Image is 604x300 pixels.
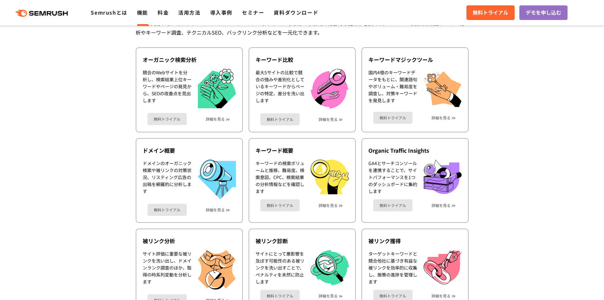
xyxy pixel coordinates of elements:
a: Semrushとは [91,9,127,16]
span: 無料トライアル [473,9,508,17]
a: 詳細を見る [432,203,451,208]
img: オーガニック検索分析 [198,69,236,109]
div: Organic Traffic Insights [368,147,462,154]
div: ターゲットキーワードと競合他社に基づき有益な被リンクを効率的に収集し、施策の進捗を管理します [368,250,417,285]
a: 無料トライアル [147,204,187,216]
img: キーワード比較 [311,69,348,109]
span: デモを申し込む [526,9,561,17]
div: 最大5サイトの比較で競合の強みや差別化としているキーワードからページの特定、差分を洗い出します [256,69,304,109]
div: 国内4億のキーワードデータをもとに、関連語句やボリューム・難易度を調査し、対策キーワードを発見します [368,69,417,107]
a: デモを申し込む [519,5,568,20]
a: 資料ダウンロード [274,9,318,16]
a: 詳細を見る [206,117,225,121]
div: サイトにとって悪影響を及ぼす可能性のある被リンクを洗い出すことで、ペナルティを未然に防止します [256,250,304,285]
a: 詳細を見る [319,117,338,122]
a: 無料トライアル [260,199,300,211]
a: 無料トライアル [147,113,187,125]
a: 料金 [158,9,169,16]
img: 被リンク診断 [311,250,349,285]
div: ドメインのオーガニック検索や被リンクの対策状況、リスティング広告の出稿を網羅的に分析します [143,160,192,199]
img: ドメイン概要 [198,160,236,199]
div: キーワードマジックツール [368,56,462,63]
a: 導入事例 [210,9,232,16]
a: 詳細を見る [319,294,338,298]
a: セミナー [242,9,264,16]
div: SEOを実行するには、テクニカルSEO、コンテンツ、バックリンクなど様々な領域で総合的な施策が必要です。Semrushを使えば競合ドメイン分析やキーワード調査、テクニカルSEO、バックリンク分析... [136,19,469,37]
img: キーワード概要 [311,160,349,194]
div: サイト評価に重要な被リンクを洗い出し、ドメインランク調査のほか、取得の時系列変動を分析します [143,250,192,290]
div: 被リンク分析 [143,237,236,245]
div: GA4とサーチコンソールを連携することで、サイトパフォーマンスを1つのダッシュボードに集約します [368,160,417,195]
a: 機能 [137,9,148,16]
div: キーワードの検索ボリュームと推移、難易度、検索意図、CPC、検索結果の分析情報などを確認します [256,160,304,195]
img: キーワードマジックツール [424,69,462,107]
img: Organic Traffic Insights [424,160,462,194]
div: 被リンク獲得 [368,237,462,245]
a: 無料トライアル [466,5,515,20]
img: 被リンク獲得 [424,250,462,284]
a: 詳細を見る [206,208,225,212]
a: 無料トライアル [373,112,412,124]
div: キーワード概要 [256,147,349,154]
div: ドメイン概要 [143,147,236,154]
a: 詳細を見る [319,203,338,208]
img: 被リンク分析 [198,250,236,290]
a: 無料トライアル [373,199,412,211]
div: 被リンク診断 [256,237,349,245]
div: キーワード比較 [256,56,349,63]
a: 無料トライアル [260,113,300,125]
a: 詳細を見る [432,294,451,298]
a: 詳細を見る [432,116,451,120]
a: 活用方法 [178,9,200,16]
div: 競合のWebサイトを分析し、検索結果上位キーワードやページの発見から、SEOの改善点を見出します [143,69,192,109]
div: オーガニック検索分析 [143,56,236,63]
